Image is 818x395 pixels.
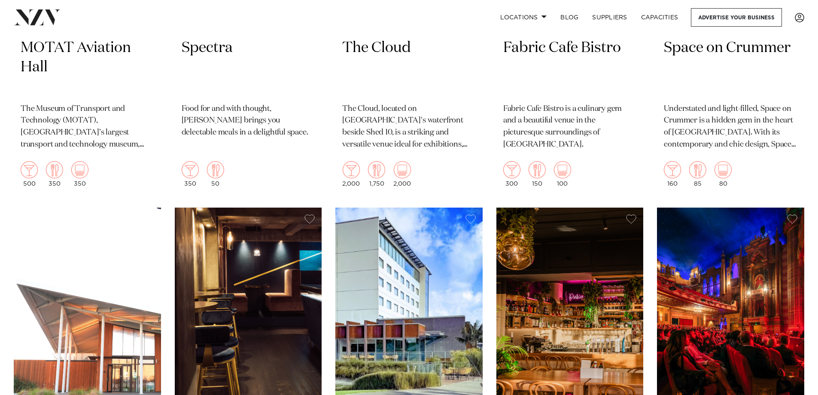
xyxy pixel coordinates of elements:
[21,161,38,178] img: cocktail.png
[46,161,63,187] div: 350
[503,161,520,187] div: 300
[503,38,637,96] h2: Fabric Cafe Bistro
[393,161,411,187] div: 2,000
[529,161,546,178] img: dining.png
[342,38,476,96] h2: The Cloud
[493,8,553,27] a: Locations
[21,38,154,96] h2: MOTAT Aviation Hall
[715,161,732,178] img: theatre.png
[207,161,224,187] div: 50
[503,161,520,178] img: cocktail.png
[664,161,681,187] div: 160
[689,161,706,187] div: 85
[394,161,411,178] img: theatre.png
[21,161,38,187] div: 500
[46,161,63,178] img: dining.png
[71,161,88,187] div: 350
[342,103,476,151] p: The Cloud, located on [GEOGRAPHIC_DATA]'s waterfront beside Shed 10, is a striking and versatile ...
[182,103,315,139] p: Food for and with thought, [PERSON_NAME] brings you delectable meals in a delightful space.
[21,103,154,151] p: The Museum of Transport and Technology (MOTAT), [GEOGRAPHIC_DATA]’s largest transport and technol...
[715,161,732,187] div: 80
[554,161,571,187] div: 100
[71,161,88,178] img: theatre.png
[691,8,782,27] a: Advertise your business
[529,161,546,187] div: 150
[664,38,797,96] h2: Space on Crummer
[182,161,199,178] img: cocktail.png
[634,8,685,27] a: Capacities
[207,161,224,178] img: dining.png
[368,161,385,178] img: dining.png
[182,161,199,187] div: 350
[342,161,360,187] div: 2,000
[585,8,634,27] a: SUPPLIERS
[689,161,706,178] img: dining.png
[554,161,571,178] img: theatre.png
[664,103,797,151] p: Understated and light-filled, Space on Crummer is a hidden gem in the heart of [GEOGRAPHIC_DATA]....
[553,8,585,27] a: BLOG
[14,9,61,25] img: nzv-logo.png
[503,103,637,151] p: Fabric Cafe Bistro is a culinary gem and a beautiful venue in the picturesque surroundings of [GE...
[664,161,681,178] img: cocktail.png
[343,161,360,178] img: cocktail.png
[368,161,385,187] div: 1,750
[182,38,315,96] h2: Spectra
